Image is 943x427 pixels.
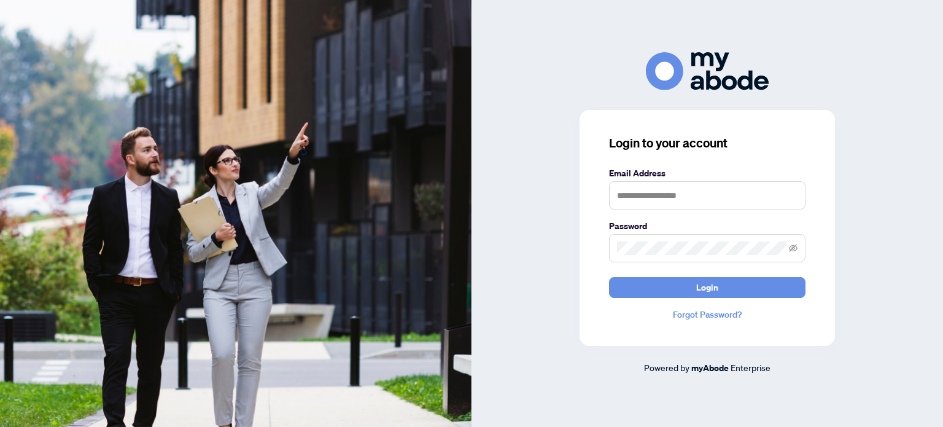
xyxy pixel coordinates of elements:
[644,362,689,373] span: Powered by
[691,361,729,375] a: myAbode
[731,362,770,373] span: Enterprise
[609,308,805,321] a: Forgot Password?
[609,135,805,152] h3: Login to your account
[696,278,718,297] span: Login
[789,244,797,253] span: eye-invisible
[609,166,805,180] label: Email Address
[609,219,805,233] label: Password
[609,277,805,298] button: Login
[646,52,769,90] img: ma-logo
